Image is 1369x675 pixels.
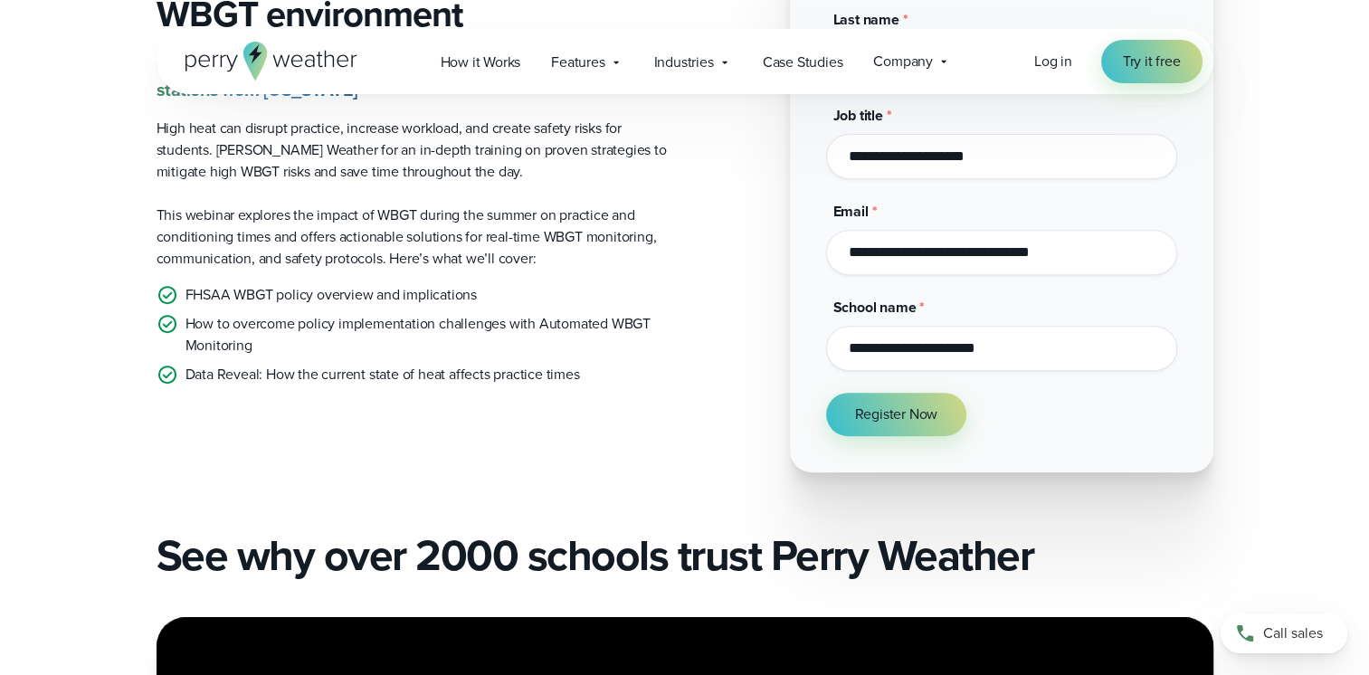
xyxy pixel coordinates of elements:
p: Data Reveal: How the current state of heat affects practice times [185,364,580,385]
span: Features [551,52,604,73]
a: Try it free [1101,40,1203,83]
span: Register Now [855,404,938,425]
a: Log in [1034,51,1072,72]
span: How it Works [441,52,521,73]
span: Last name [833,9,899,30]
span: Email [833,201,869,222]
span: Case Studies [763,52,843,73]
h2: See why over 2000 schools trust Perry Weather [157,530,1213,581]
a: Case Studies [747,43,859,81]
p: High heat can disrupt practice, increase workload, and create safety risks for students. [PERSON_... [157,118,670,183]
span: Log in [1034,51,1072,71]
span: Call sales [1263,623,1323,644]
p: FHSAA WBGT policy overview and implications [185,284,477,306]
button: Register Now [826,393,967,436]
a: Call sales [1221,613,1347,653]
span: School name [833,297,917,318]
span: Job title [833,105,883,126]
p: This webinar explores the impact of WBGT during the summer on practice and conditioning times and... [157,204,670,270]
span: Industries [654,52,714,73]
a: How it Works [425,43,537,81]
p: How to overcome policy implementation challenges with Automated WBGT Monitoring [185,313,670,357]
span: Company [873,51,933,72]
span: Try it free [1123,51,1181,72]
